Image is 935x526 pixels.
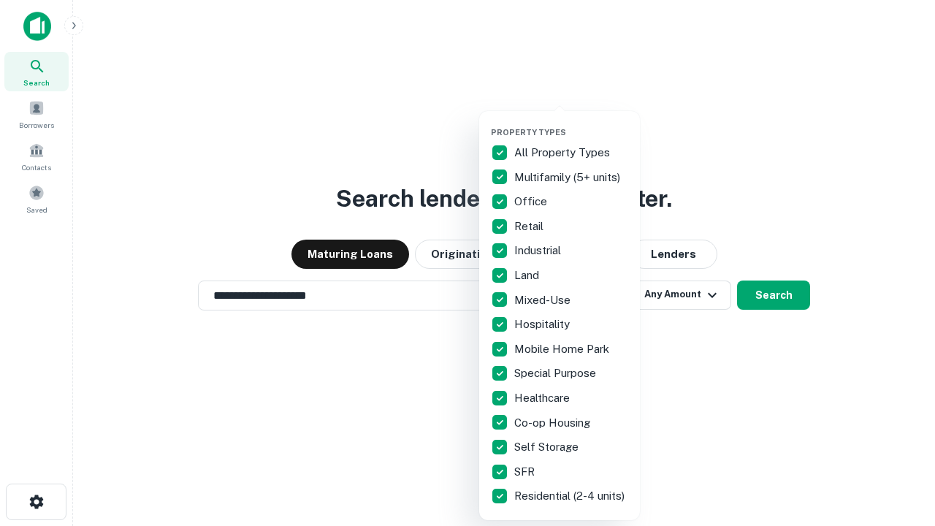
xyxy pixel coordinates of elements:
p: Special Purpose [514,365,599,382]
p: All Property Types [514,144,613,161]
p: Hospitality [514,316,573,333]
p: Self Storage [514,438,581,456]
p: Mobile Home Park [514,340,612,358]
iframe: Chat Widget [862,409,935,479]
p: Residential (2-4 units) [514,487,627,505]
p: Land [514,267,542,284]
p: SFR [514,463,538,481]
p: Retail [514,218,546,235]
p: Healthcare [514,389,573,407]
p: Mixed-Use [514,291,573,309]
p: Co-op Housing [514,414,593,432]
span: Property Types [491,128,566,137]
p: Office [514,193,550,210]
p: Industrial [514,242,564,259]
p: Multifamily (5+ units) [514,169,623,186]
